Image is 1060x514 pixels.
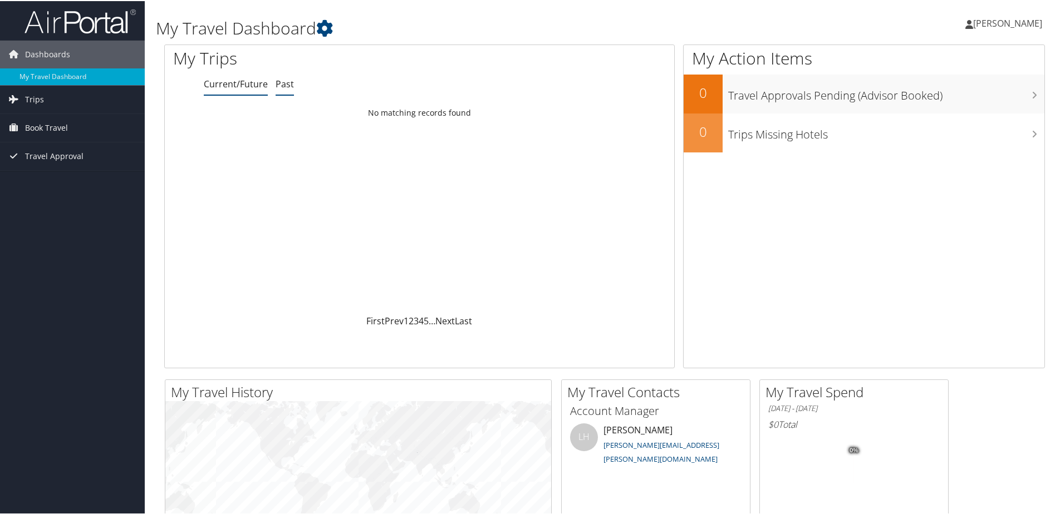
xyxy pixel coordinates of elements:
[385,314,404,326] a: Prev
[276,77,294,89] a: Past
[603,439,719,463] a: [PERSON_NAME][EMAIL_ADDRESS][PERSON_NAME][DOMAIN_NAME]
[965,6,1053,39] a: [PERSON_NAME]
[684,73,1044,112] a: 0Travel Approvals Pending (Advisor Booked)
[419,314,424,326] a: 4
[973,16,1042,28] span: [PERSON_NAME]
[435,314,455,326] a: Next
[768,417,940,429] h6: Total
[25,141,84,169] span: Travel Approval
[684,82,723,101] h2: 0
[25,113,68,141] span: Book Travel
[684,46,1044,69] h1: My Action Items
[204,77,268,89] a: Current/Future
[24,7,136,33] img: airportal-logo.png
[25,39,70,67] span: Dashboards
[570,422,598,450] div: LH
[156,16,754,39] h1: My Travel Dashboard
[565,422,747,468] li: [PERSON_NAME]
[173,46,454,69] h1: My Trips
[567,382,750,401] h2: My Travel Contacts
[684,121,723,140] h2: 0
[850,446,858,453] tspan: 0%
[768,402,940,413] h6: [DATE] - [DATE]
[366,314,385,326] a: First
[684,112,1044,151] a: 0Trips Missing Hotels
[765,382,948,401] h2: My Travel Spend
[768,417,778,429] span: $0
[570,402,742,418] h3: Account Manager
[404,314,409,326] a: 1
[429,314,435,326] span: …
[171,382,551,401] h2: My Travel History
[165,102,674,122] td: No matching records found
[424,314,429,326] a: 5
[455,314,472,326] a: Last
[728,81,1044,102] h3: Travel Approvals Pending (Advisor Booked)
[409,314,414,326] a: 2
[728,120,1044,141] h3: Trips Missing Hotels
[414,314,419,326] a: 3
[25,85,44,112] span: Trips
